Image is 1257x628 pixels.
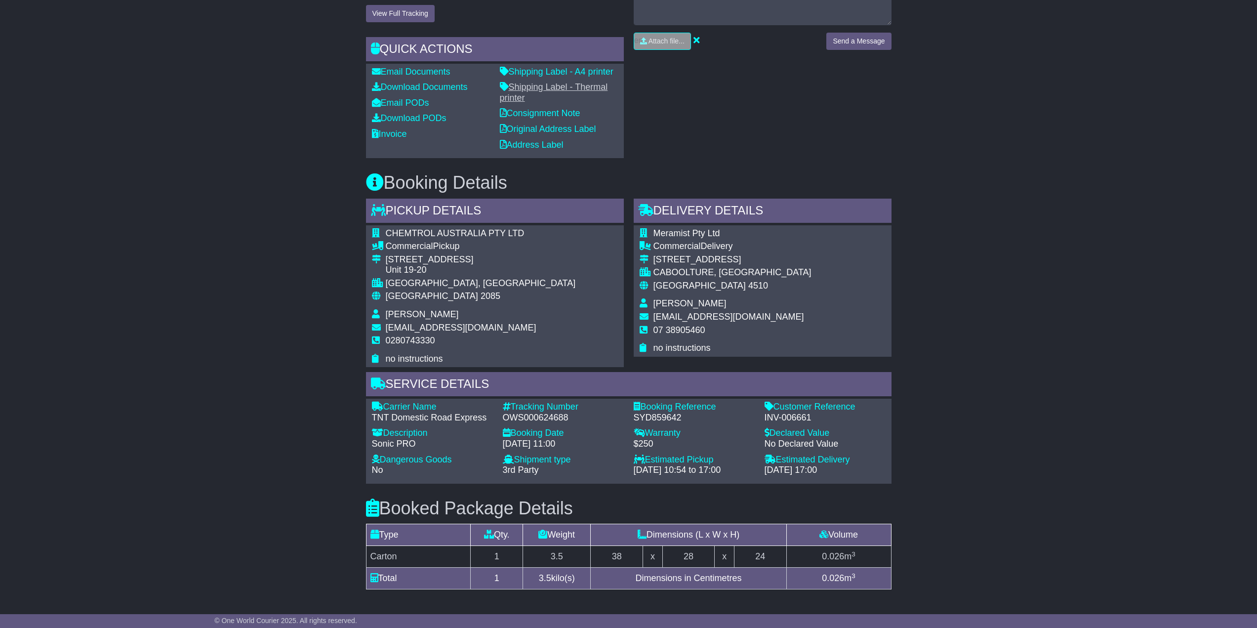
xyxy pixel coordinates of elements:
div: CABOOLTURE, [GEOGRAPHIC_DATA] [653,267,811,278]
span: [EMAIL_ADDRESS][DOMAIN_NAME] [653,312,804,322]
a: Invoice [372,129,407,139]
td: Dimensions in Centimetres [591,568,786,589]
span: [PERSON_NAME] [653,298,727,308]
div: [DATE] 11:00 [503,439,624,450]
div: Quick Actions [366,37,624,64]
div: Customer Reference [765,402,886,413]
span: [PERSON_NAME] [386,309,459,319]
span: [EMAIL_ADDRESS][DOMAIN_NAME] [386,323,536,333]
div: [STREET_ADDRESS] [653,254,811,265]
div: Warranty [634,428,755,439]
div: Dangerous Goods [372,455,493,465]
button: View Full Tracking [366,5,435,22]
a: Email Documents [372,67,450,77]
span: [GEOGRAPHIC_DATA] [386,291,478,301]
div: Delivery Details [634,199,892,225]
div: Delivery [653,241,811,252]
span: [GEOGRAPHIC_DATA] [653,281,746,291]
td: Carton [366,546,471,568]
div: Service Details [366,372,892,399]
span: CHEMTROL AUSTRALIA PTY LTD [386,228,525,238]
sup: 3 [852,572,855,580]
div: Estimated Delivery [765,455,886,465]
td: m [786,568,891,589]
span: no instructions [386,354,443,364]
div: TNT Domestic Road Express [372,413,493,423]
td: Volume [786,524,891,546]
td: Total [366,568,471,589]
td: kilo(s) [523,568,591,589]
a: Original Address Label [500,124,596,134]
a: Shipping Label - Thermal printer [500,82,608,103]
td: Dimensions (L x W x H) [591,524,786,546]
span: Meramist Pty Ltd [653,228,720,238]
div: Carrier Name [372,402,493,413]
div: [DATE] 17:00 [765,465,886,476]
span: Commercial [386,241,433,251]
div: SYD859642 [634,413,755,423]
td: m [786,546,891,568]
td: Qty. [471,524,523,546]
span: 0.026 [822,551,844,561]
div: Unit 19-20 [386,265,576,276]
span: No [372,465,383,475]
span: © One World Courier 2025. All rights reserved. [214,617,357,625]
a: Address Label [500,140,564,150]
td: 1 [471,546,523,568]
span: 3rd Party [503,465,539,475]
td: 38 [591,546,643,568]
div: OWS000624688 [503,413,624,423]
div: Tracking Number [503,402,624,413]
td: Weight [523,524,591,546]
a: Shipping Label - A4 printer [500,67,613,77]
button: Send a Message [826,33,891,50]
sup: 3 [852,550,855,558]
div: $250 [634,439,755,450]
td: 28 [662,546,715,568]
div: Booking Date [503,428,624,439]
div: [GEOGRAPHIC_DATA], [GEOGRAPHIC_DATA] [386,278,576,289]
span: 07 38905460 [653,325,705,335]
span: 3.5 [539,573,551,583]
h3: Booked Package Details [366,499,892,518]
span: 0280743330 [386,335,435,345]
div: Shipment type [503,455,624,465]
div: No Declared Value [765,439,886,450]
a: Download PODs [372,113,446,123]
td: Type [366,524,471,546]
div: Pickup [386,241,576,252]
td: x [643,546,662,568]
div: Booking Reference [634,402,755,413]
a: Download Documents [372,82,468,92]
div: Estimated Pickup [634,455,755,465]
span: 2085 [481,291,500,301]
div: [DATE] 10:54 to 17:00 [634,465,755,476]
a: Consignment Note [500,108,580,118]
td: 1 [471,568,523,589]
span: Commercial [653,241,701,251]
td: x [715,546,734,568]
span: 4510 [748,281,768,291]
div: Description [372,428,493,439]
span: no instructions [653,343,711,353]
span: 0.026 [822,573,844,583]
div: [STREET_ADDRESS] [386,254,576,265]
div: Declared Value [765,428,886,439]
div: Sonic PRO [372,439,493,450]
td: 3.5 [523,546,591,568]
td: 24 [734,546,786,568]
a: Email PODs [372,98,429,108]
h3: Booking Details [366,173,892,193]
div: INV-006661 [765,413,886,423]
div: Pickup Details [366,199,624,225]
